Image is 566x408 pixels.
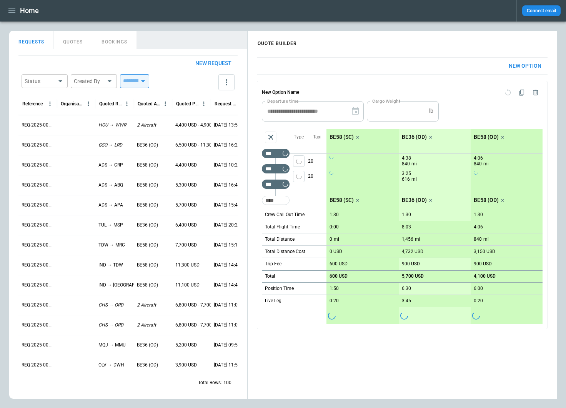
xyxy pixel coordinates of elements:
[175,222,197,228] p: 6,400 USD
[262,164,290,173] div: Too short
[402,134,427,140] p: BE36 (OD)
[214,142,240,148] p: [DATE] 16:22
[74,77,105,85] div: Created By
[293,155,305,167] button: left aligned
[237,99,247,109] button: Request Created At (UTC-05:00) column menu
[313,134,321,140] p: Taxi
[98,262,123,268] p: IND → TDW
[293,171,305,182] span: Type of sector
[138,101,160,107] div: Quoted Aircraft
[83,99,93,109] button: Organisation column menu
[137,342,158,348] p: BE36 (OD)
[248,33,306,50] h4: QUOTE BUILDER
[330,212,339,218] p: 1:30
[137,322,156,328] p: 2 Aircraft
[474,273,496,279] p: 4,100 USD
[175,182,197,188] p: 5,300 USD
[218,74,235,90] button: more
[214,282,240,288] p: [DATE] 14:43
[330,273,348,279] p: 600 USD
[262,86,299,100] h6: New Option Name
[175,162,197,168] p: 4,400 USD
[402,249,423,255] p: 4,732 USD
[22,282,54,288] p: REQ-2025-000244
[137,262,158,268] p: BE58 (OD)
[176,101,199,107] div: Quoted Price
[402,171,411,177] p: 3:25
[214,122,240,128] p: [DATE] 13:57
[137,142,158,148] p: BE36 (OD)
[474,155,483,161] p: 4:06
[98,302,123,308] p: CHS → ORD
[137,182,158,188] p: BE58 (OD)
[137,122,156,128] p: 2 Aircraft
[474,261,492,267] p: 900 USD
[265,298,281,304] p: Live Leg
[429,108,433,114] p: lb
[265,248,305,255] p: Total Distance Cost
[402,298,411,304] p: 3:45
[330,134,354,140] p: BE58 (SC)
[175,282,200,288] p: 11,100 USD
[214,182,240,188] p: [DATE] 16:42
[92,31,137,49] button: BOOKINGS
[293,171,305,182] button: left aligned
[175,342,197,348] p: 5,200 USD
[175,322,222,328] p: 6,800 USD - 7,700 USD
[22,122,54,128] p: REQ-2025-000252
[265,132,276,143] span: Aircraft selection
[474,249,495,255] p: 3,150 USD
[402,176,410,183] p: 616
[265,274,275,279] h6: Total
[330,261,348,267] p: 600 USD
[137,362,158,368] p: BE36 (OD)
[402,155,411,161] p: 4:38
[20,6,39,15] h1: Home
[214,262,240,268] p: [DATE] 14:45
[189,56,238,71] button: New request
[160,99,170,109] button: Quoted Aircraft column menu
[22,182,54,188] p: REQ-2025-000249
[474,197,499,203] p: BE58 (OD)
[214,202,240,208] p: [DATE] 15:42
[474,236,482,242] p: 840
[474,286,483,291] p: 6:00
[198,380,222,386] p: Total Rows:
[98,342,126,348] p: MQJ → MMU
[215,101,237,107] div: Request Created At (UTC-05:00)
[98,202,123,208] p: ADS → APA
[175,242,197,248] p: 7,700 USD
[223,380,231,386] p: 100
[402,273,424,279] p: 5,700 USD
[214,362,240,368] p: [DATE] 11:59
[214,342,240,348] p: [DATE] 09:54
[262,149,290,158] div: Too short
[326,129,543,324] div: scrollable content
[402,236,413,242] p: 1,456
[214,222,240,228] p: [DATE] 20:28
[175,362,197,368] p: 3,900 USD
[214,162,240,168] p: [DATE] 10:22
[22,362,54,368] p: REQ-2025-000240
[402,197,427,203] p: BE36 (OD)
[415,236,420,243] p: mi
[54,31,92,49] button: QUOTES
[22,302,54,308] p: REQ-2025-000243
[515,86,529,100] span: Duplicate quote option
[137,282,158,288] p: BE58 (OD)
[308,154,326,169] p: 20
[529,86,543,100] span: Delete quote option
[330,236,332,242] p: 0
[137,162,158,168] p: BE58 (OD)
[330,224,339,230] p: 0:00
[137,222,158,228] p: BE36 (OD)
[474,212,483,218] p: 1:30
[402,212,411,218] p: 1:30
[214,302,240,308] p: [DATE] 11:01
[45,99,55,109] button: Reference column menu
[265,211,305,218] p: Crew Call Out Time
[22,342,54,348] p: REQ-2025-000241
[262,180,290,189] div: Too short
[265,285,294,292] p: Position Time
[411,161,417,167] p: mi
